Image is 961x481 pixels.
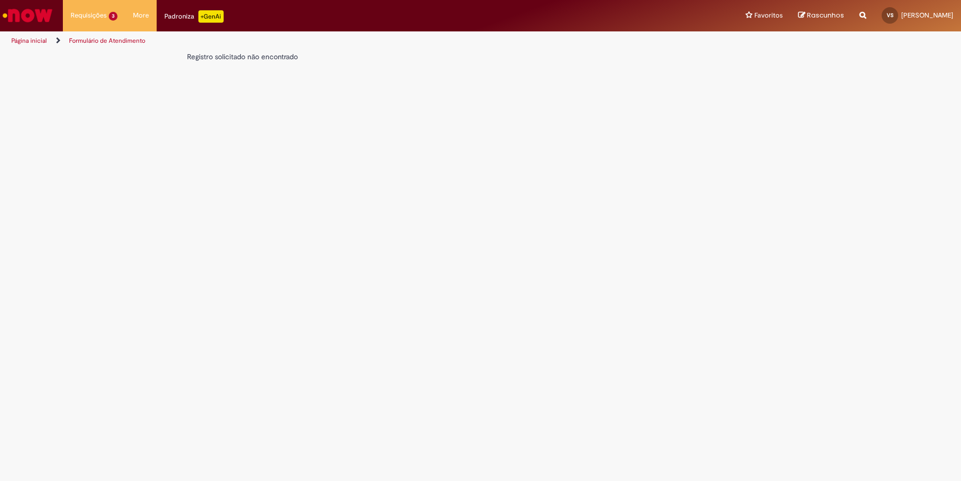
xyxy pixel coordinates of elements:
[1,5,54,26] img: ServiceNow
[11,37,47,45] a: Página inicial
[71,10,107,21] span: Requisições
[807,10,844,20] span: Rascunhos
[133,10,149,21] span: More
[754,10,783,21] span: Favoritos
[69,37,145,45] a: Formulário de Atendimento
[164,10,224,23] div: Padroniza
[798,11,844,21] a: Rascunhos
[887,12,893,19] span: VS
[901,11,953,20] span: [PERSON_NAME]
[8,31,633,50] ul: Trilhas de página
[187,51,624,62] div: Registro solicitado não encontrado
[109,12,117,21] span: 3
[198,10,224,23] p: +GenAi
